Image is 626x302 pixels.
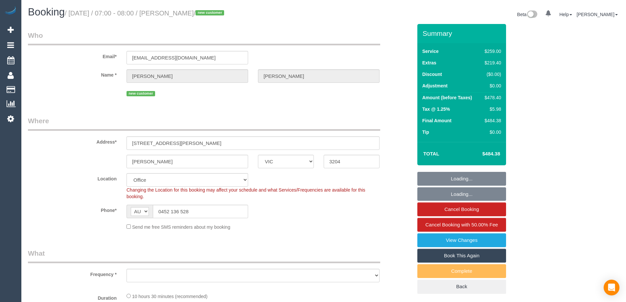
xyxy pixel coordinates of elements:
span: Changing the Location for this booking may affect your schedule and what Services/Frequencies are... [127,187,365,199]
span: Cancel Booking with 50.00% Fee [426,222,498,227]
a: Book This Again [417,249,506,263]
span: Booking [28,6,65,18]
label: Duration [23,292,122,301]
label: Amount (before Taxes) [422,94,472,101]
label: Email* [23,51,122,60]
label: Extras [422,59,436,66]
strong: Total [423,151,439,156]
h3: Summary [423,30,503,37]
label: Phone* [23,205,122,214]
label: Tip [422,129,429,135]
a: Cancel Booking [417,202,506,216]
span: new customer [196,10,224,15]
label: Discount [422,71,442,78]
input: Phone* [153,205,248,218]
label: Address* [23,136,122,145]
a: Back [417,280,506,293]
label: Final Amount [422,117,452,124]
div: $0.00 [482,82,501,89]
a: [PERSON_NAME] [577,12,618,17]
legend: Where [28,116,380,131]
input: Email* [127,51,248,64]
div: $0.00 [482,129,501,135]
div: $478.40 [482,94,501,101]
a: Beta [517,12,538,17]
input: Suburb* [127,155,248,168]
a: Cancel Booking with 50.00% Fee [417,218,506,232]
div: $5.98 [482,106,501,112]
small: / [DATE] / 07:00 - 08:00 / [PERSON_NAME] [65,10,226,17]
a: Help [559,12,572,17]
div: Open Intercom Messenger [604,280,619,295]
input: First Name* [127,69,248,83]
label: Service [422,48,439,55]
legend: What [28,248,380,263]
h4: $484.38 [463,151,500,157]
div: $259.00 [482,48,501,55]
span: Send me free SMS reminders about my booking [132,224,230,230]
div: $484.38 [482,117,501,124]
span: / [194,10,226,17]
input: Post Code* [324,155,380,168]
span: 10 hours 30 minutes (recommended) [132,294,208,299]
input: Last Name* [258,69,380,83]
a: View Changes [417,233,506,247]
span: new customer [127,91,155,96]
div: ($0.00) [482,71,501,78]
img: Automaid Logo [4,7,17,16]
legend: Who [28,31,380,45]
div: $219.40 [482,59,501,66]
img: New interface [526,11,537,19]
label: Adjustment [422,82,448,89]
label: Frequency * [23,269,122,278]
label: Tax @ 1.25% [422,106,450,112]
label: Name * [23,69,122,78]
label: Location [23,173,122,182]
